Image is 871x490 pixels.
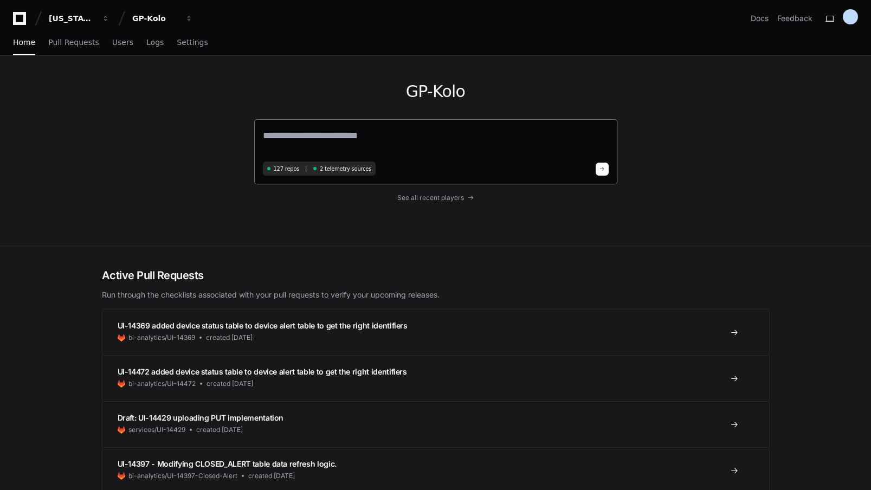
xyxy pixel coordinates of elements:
[128,425,185,434] span: services/UI-14429
[102,268,770,283] h2: Active Pull Requests
[13,39,35,46] span: Home
[102,401,769,447] a: Draft: UI-14429 uploading PUT implementationservices/UI-14429created [DATE]
[248,472,295,480] span: created [DATE]
[128,9,197,28] button: GP-Kolo
[320,165,371,173] span: 2 telemetry sources
[118,413,284,422] span: Draft: UI-14429 uploading PUT implementation
[196,425,243,434] span: created [DATE]
[118,367,407,376] span: UI-14472 added device status table to device alert table to get the right identifiers
[102,355,769,401] a: UI-14472 added device status table to device alert table to get the right identifiersbi-analytics...
[146,30,164,55] a: Logs
[128,333,195,342] span: bi-analytics/UI-14369
[146,39,164,46] span: Logs
[118,321,408,330] span: UI-14369 added device status table to device alert table to get the right identifiers
[177,30,208,55] a: Settings
[112,30,133,55] a: Users
[254,194,618,202] a: See all recent players
[177,39,208,46] span: Settings
[274,165,300,173] span: 127 repos
[102,289,770,300] p: Run through the checklists associated with your pull requests to verify your upcoming releases.
[207,379,253,388] span: created [DATE]
[48,30,99,55] a: Pull Requests
[48,39,99,46] span: Pull Requests
[751,13,769,24] a: Docs
[102,310,769,355] a: UI-14369 added device status table to device alert table to get the right identifiersbi-analytics...
[44,9,114,28] button: [US_STATE] Pacific
[397,194,464,202] span: See all recent players
[112,39,133,46] span: Users
[13,30,35,55] a: Home
[118,459,337,468] span: UI-14397 - Modifying CLOSED_ALERT table data refresh logic.
[777,13,812,24] button: Feedback
[128,379,196,388] span: bi-analytics/UI-14472
[49,13,95,24] div: [US_STATE] Pacific
[128,472,237,480] span: bi-analytics/UI-14397-Closed-Alert
[206,333,253,342] span: created [DATE]
[132,13,179,24] div: GP-Kolo
[254,82,618,101] h1: GP-Kolo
